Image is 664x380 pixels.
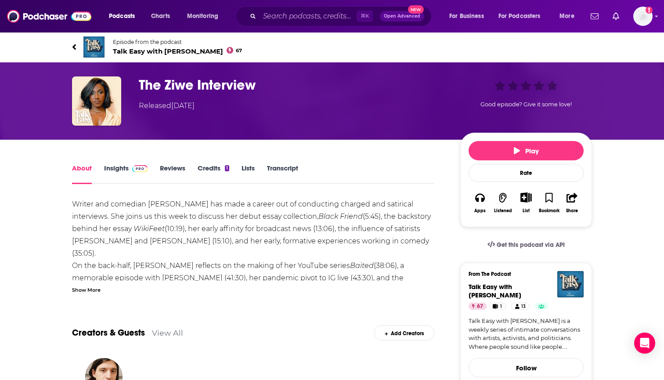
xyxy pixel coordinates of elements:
div: Released [DATE] [139,101,195,111]
button: Play [469,141,584,160]
span: For Business [449,10,484,22]
a: Talk Easy with [PERSON_NAME] is a weekly series of intimate conversations with artists, activists... [469,317,584,351]
img: Podchaser Pro [132,165,148,172]
span: 67 [236,49,242,53]
a: Credits1 [198,164,229,184]
div: List [523,208,530,214]
span: Play [514,147,539,155]
img: Podchaser - Follow, Share and Rate Podcasts [7,8,91,25]
div: 1 [225,165,229,171]
h1: The Ziwe Interview [139,76,446,94]
span: ⌘ K [357,11,373,22]
span: Talk Easy with [PERSON_NAME] [113,47,242,55]
img: Talk Easy with Sam Fragoso [557,271,584,297]
a: Get this podcast via API [480,234,572,256]
span: Logged in as alignPR [633,7,653,26]
span: 67 [477,302,483,311]
button: open menu [553,9,585,23]
button: Listened [491,187,514,219]
a: View All [152,328,183,337]
button: open menu [103,9,146,23]
span: 13 [521,302,526,311]
span: Talk Easy with [PERSON_NAME] [469,282,521,299]
div: Writer and comedian [PERSON_NAME] has made a career out of conducting charged and satirical inter... [72,198,434,358]
img: User Profile [633,7,653,26]
a: Talk Easy with Sam Fragoso [469,282,521,299]
span: New [408,5,424,14]
a: 13 [511,303,530,310]
div: Add Creators [374,325,434,340]
button: Follow [469,358,584,377]
button: open menu [493,9,553,23]
img: The Ziwe Interview [72,76,121,126]
button: Show profile menu [633,7,653,26]
span: Get this podcast via API [497,241,565,249]
div: Share [566,208,578,214]
div: Rate [469,164,584,182]
a: Show notifications dropdown [587,9,602,24]
h3: From The Podcast [469,271,577,277]
em: WikiFeet [134,224,165,233]
span: For Podcasters [498,10,541,22]
span: Monitoring [187,10,218,22]
button: Bookmark [538,187,560,219]
span: More [559,10,574,22]
span: Good episode? Give it some love! [480,101,572,108]
em: Baited [350,261,374,270]
div: Search podcasts, credits, & more... [244,6,440,26]
span: Open Advanced [384,14,420,18]
button: Open AdvancedNew [380,11,424,22]
a: Transcript [267,164,298,184]
span: Podcasts [109,10,135,22]
a: Creators & Guests [72,327,145,338]
a: Talk Easy with Sam FragosoEpisode from the podcastTalk Easy with [PERSON_NAME]67 [72,36,592,58]
button: Share [561,187,584,219]
a: WikiFeet [132,224,165,233]
a: 1 [489,303,506,310]
span: 1 [500,302,502,311]
a: Reviews [160,164,185,184]
a: Show notifications dropdown [609,9,623,24]
a: 67 [469,303,487,310]
button: open menu [181,9,230,23]
span: Charts [151,10,170,22]
a: Lists [242,164,255,184]
div: Apps [474,208,486,214]
span: Episode from the podcast [113,39,242,45]
a: InsightsPodchaser Pro [104,164,148,184]
button: Show More Button [517,192,535,202]
a: Black Friend [318,212,363,221]
img: Talk Easy with Sam Fragoso [83,36,105,58]
button: open menu [443,9,495,23]
button: Apps [469,187,491,219]
a: About [72,164,92,184]
svg: Add a profile image [646,7,653,14]
div: Bookmark [539,208,559,214]
input: Search podcasts, credits, & more... [260,9,357,23]
div: Show More ButtonList [515,187,538,219]
a: Charts [145,9,175,23]
div: Listened [494,208,512,214]
div: Open Intercom Messenger [634,333,655,354]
